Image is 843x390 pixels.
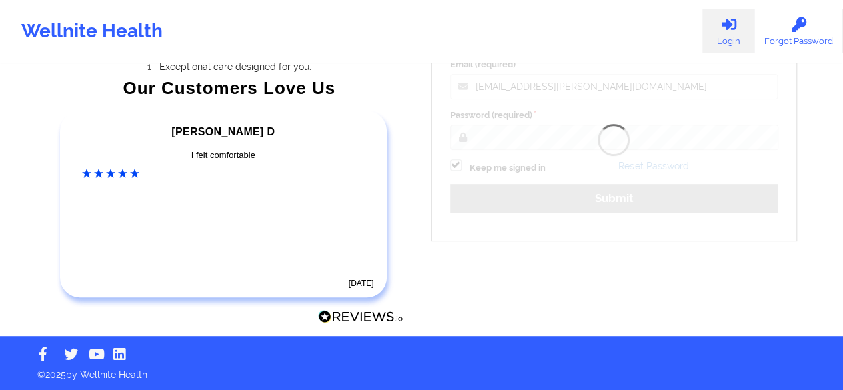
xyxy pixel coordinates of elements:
[67,61,403,72] li: Exceptional care designed for you.
[349,279,374,288] time: [DATE]
[82,149,365,162] div: I felt comfortable
[28,359,815,381] p: © 2025 by Wellnite Health
[55,81,403,95] div: Our Customers Love Us
[702,9,754,53] a: Login
[754,9,843,53] a: Forgot Password
[318,310,403,327] a: Reviews.io Logo
[171,126,275,137] span: [PERSON_NAME] D
[318,310,403,324] img: Reviews.io Logo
